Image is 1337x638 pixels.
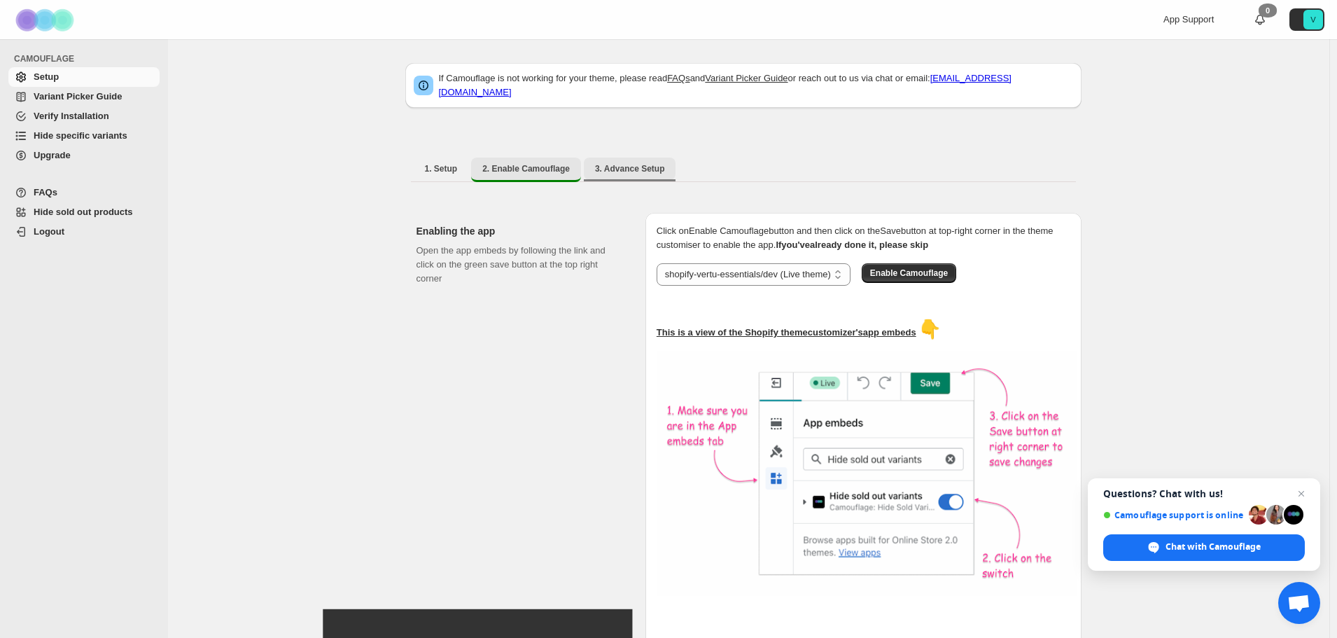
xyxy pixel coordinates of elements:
a: Open chat [1278,582,1320,624]
span: FAQs [34,187,57,197]
a: FAQs [667,73,690,83]
span: 3. Advance Setup [595,163,665,174]
img: camouflage-enable [657,351,1077,596]
span: Chat with Camouflage [1165,541,1261,553]
span: Setup [34,71,59,82]
a: Variant Picker Guide [705,73,787,83]
span: 1. Setup [425,163,458,174]
span: 👇 [918,319,941,340]
a: Upgrade [8,146,160,165]
h2: Enabling the app [416,224,623,238]
a: Logout [8,222,160,242]
p: If Camouflage is not working for your theme, please read and or reach out to us via chat or email: [439,71,1073,99]
span: Avatar with initials V [1303,10,1323,29]
span: Variant Picker Guide [34,91,122,102]
span: Hide sold out products [34,207,133,217]
a: Hide specific variants [8,126,160,146]
span: Camouflage support is online [1103,510,1244,520]
a: 0 [1253,13,1267,27]
a: FAQs [8,183,160,202]
p: Click on Enable Camouflage button and then click on the Save button at top-right corner in the th... [657,224,1070,252]
text: V [1310,15,1316,24]
img: Camouflage [11,1,81,39]
span: CAMOUFLAGE [14,53,161,64]
button: Avatar with initials V [1289,8,1324,31]
span: App Support [1163,14,1214,25]
span: 2. Enable Camouflage [482,163,570,174]
a: Enable Camouflage [862,268,956,278]
span: Hide specific variants [34,130,127,141]
a: Setup [8,67,160,87]
a: Hide sold out products [8,202,160,222]
span: Chat with Camouflage [1103,534,1305,561]
span: Upgrade [34,150,71,160]
span: Questions? Chat with us! [1103,488,1305,499]
span: Logout [34,226,64,237]
b: If you've already done it, please skip [776,240,928,250]
span: Verify Installation [34,111,109,121]
a: Verify Installation [8,106,160,126]
a: Variant Picker Guide [8,87,160,106]
u: This is a view of the Shopify theme customizer's app embeds [657,327,916,338]
span: Enable Camouflage [870,268,948,279]
button: Enable Camouflage [862,263,956,283]
div: 0 [1259,4,1277,18]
